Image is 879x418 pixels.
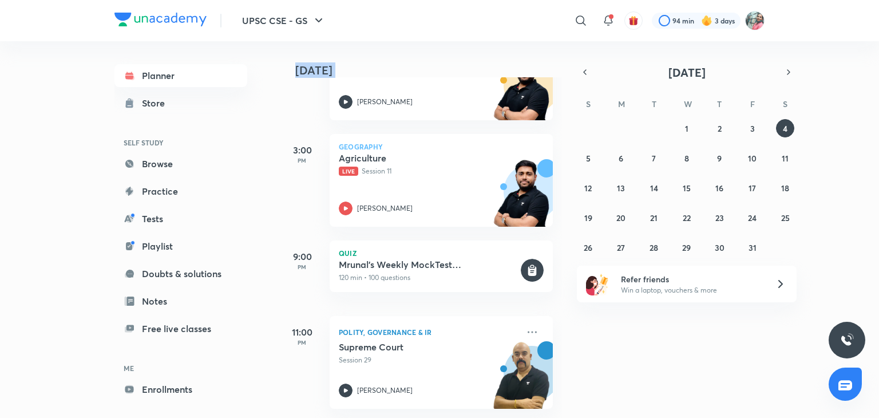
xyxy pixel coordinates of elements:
[783,123,787,134] abbr: October 4, 2025
[142,96,172,110] div: Store
[678,119,696,137] button: October 1, 2025
[114,13,207,29] a: Company Logo
[750,98,755,109] abbr: Friday
[621,273,762,285] h6: Refer friends
[743,238,762,257] button: October 31, 2025
[684,153,689,164] abbr: October 8, 2025
[114,235,247,258] a: Playlist
[678,149,696,167] button: October 8, 2025
[748,212,757,223] abbr: October 24, 2025
[114,180,247,203] a: Practice
[776,208,794,227] button: October 25, 2025
[743,179,762,197] button: October 17, 2025
[617,183,625,194] abbr: October 13, 2025
[579,179,597,197] button: October 12, 2025
[114,317,247,340] a: Free live classes
[619,153,623,164] abbr: October 6, 2025
[357,97,413,107] p: [PERSON_NAME]
[357,385,413,396] p: [PERSON_NAME]
[776,119,794,137] button: October 4, 2025
[279,339,325,346] p: PM
[617,242,625,253] abbr: October 27, 2025
[715,183,723,194] abbr: October 16, 2025
[339,167,358,176] span: Live
[743,208,762,227] button: October 24, 2025
[357,203,413,214] p: [PERSON_NAME]
[621,285,762,295] p: Win a laptop, vouchers & more
[339,259,518,270] h5: Mrunal's Weekly MockTest Pillar3C_Intl_ORG
[235,9,332,32] button: UPSC CSE - GS
[678,208,696,227] button: October 22, 2025
[682,242,691,253] abbr: October 29, 2025
[745,11,765,30] img: Prerna Pathak
[710,119,728,137] button: October 2, 2025
[114,13,207,26] img: Company Logo
[295,64,564,77] h4: [DATE]
[652,153,656,164] abbr: October 7, 2025
[645,208,663,227] button: October 21, 2025
[114,92,247,115] a: Store
[114,152,247,175] a: Browse
[339,250,544,257] p: Quiz
[715,212,724,223] abbr: October 23, 2025
[584,183,592,194] abbr: October 12, 2025
[782,153,789,164] abbr: October 11, 2025
[743,119,762,137] button: October 3, 2025
[279,157,325,164] p: PM
[701,15,712,26] img: streak
[612,179,630,197] button: October 13, 2025
[616,212,625,223] abbr: October 20, 2025
[710,238,728,257] button: October 30, 2025
[279,143,325,157] h5: 3:00
[339,341,481,353] h5: Supreme Court
[279,263,325,270] p: PM
[279,325,325,339] h5: 11:00
[718,123,722,134] abbr: October 2, 2025
[668,65,706,80] span: [DATE]
[776,179,794,197] button: October 18, 2025
[586,98,591,109] abbr: Sunday
[650,183,658,194] abbr: October 14, 2025
[749,242,757,253] abbr: October 31, 2025
[339,166,518,176] p: Session 11
[710,149,728,167] button: October 9, 2025
[678,238,696,257] button: October 29, 2025
[743,149,762,167] button: October 10, 2025
[586,273,609,295] img: referral
[645,238,663,257] button: October 28, 2025
[710,208,728,227] button: October 23, 2025
[593,64,781,80] button: [DATE]
[685,123,688,134] abbr: October 1, 2025
[339,152,481,164] h5: Agriculture
[114,133,247,152] h6: SELF STUDY
[678,179,696,197] button: October 15, 2025
[783,98,787,109] abbr: Saturday
[584,212,592,223] abbr: October 19, 2025
[279,250,325,263] h5: 9:00
[339,355,518,365] p: Session 29
[645,149,663,167] button: October 7, 2025
[114,378,247,401] a: Enrollments
[612,238,630,257] button: October 27, 2025
[584,242,592,253] abbr: October 26, 2025
[612,208,630,227] button: October 20, 2025
[339,273,518,283] p: 120 min • 100 questions
[114,64,247,87] a: Planner
[683,212,691,223] abbr: October 22, 2025
[717,98,722,109] abbr: Thursday
[840,333,854,347] img: ttu
[114,358,247,378] h6: ME
[618,98,625,109] abbr: Monday
[579,149,597,167] button: October 5, 2025
[715,242,724,253] abbr: October 30, 2025
[645,179,663,197] button: October 14, 2025
[748,153,757,164] abbr: October 10, 2025
[586,153,591,164] abbr: October 5, 2025
[490,159,553,238] img: unacademy
[749,183,756,194] abbr: October 17, 2025
[339,325,518,339] p: Polity, Governance & IR
[717,153,722,164] abbr: October 9, 2025
[579,238,597,257] button: October 26, 2025
[650,212,658,223] abbr: October 21, 2025
[612,149,630,167] button: October 6, 2025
